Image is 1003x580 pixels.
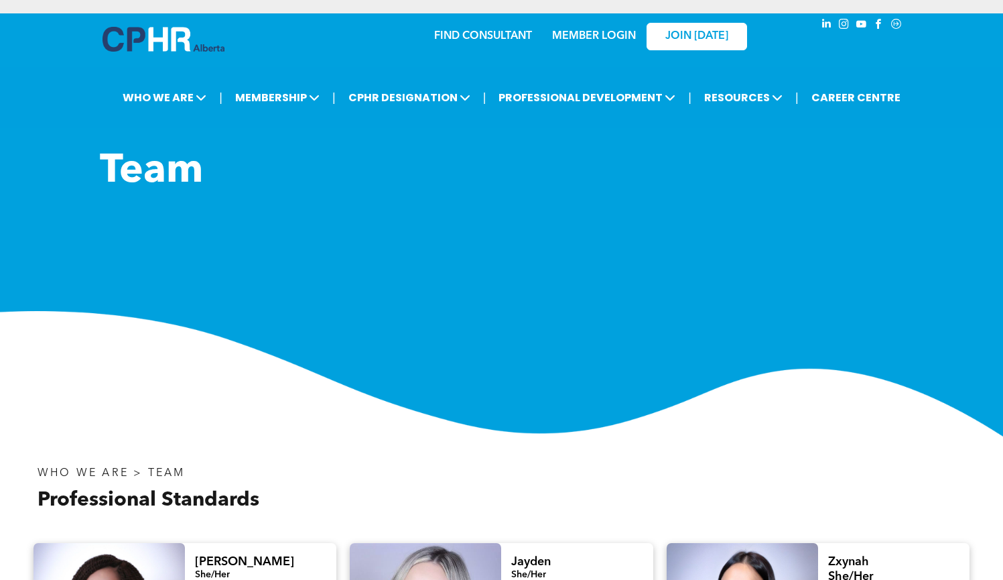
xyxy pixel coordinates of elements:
a: linkedin [819,17,834,35]
span: JOIN [DATE] [665,30,728,43]
span: RESOURCES [700,85,787,110]
li: | [483,84,486,111]
span: WHO WE ARE > TEAM [38,468,185,479]
span: Professional Standards [38,490,259,510]
a: youtube [854,17,869,35]
li: | [688,84,691,111]
a: JOIN [DATE] [647,23,747,50]
span: She/Her [195,570,230,579]
a: MEMBER LOGIN [552,31,636,42]
a: facebook [872,17,886,35]
span: She/Her [511,570,546,579]
a: instagram [837,17,852,35]
li: | [795,84,799,111]
li: | [219,84,222,111]
li: | [332,84,336,111]
span: MEMBERSHIP [231,85,324,110]
a: FIND CONSULTANT [434,31,532,42]
a: Social network [889,17,904,35]
span: Jayden [511,556,551,568]
span: CPHR DESIGNATION [344,85,474,110]
span: [PERSON_NAME] [195,556,294,568]
span: PROFESSIONAL DEVELOPMENT [494,85,679,110]
img: A blue and white logo for cp alberta [103,27,224,52]
a: CAREER CENTRE [807,85,905,110]
span: WHO WE ARE [119,85,210,110]
span: Team [100,152,203,192]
